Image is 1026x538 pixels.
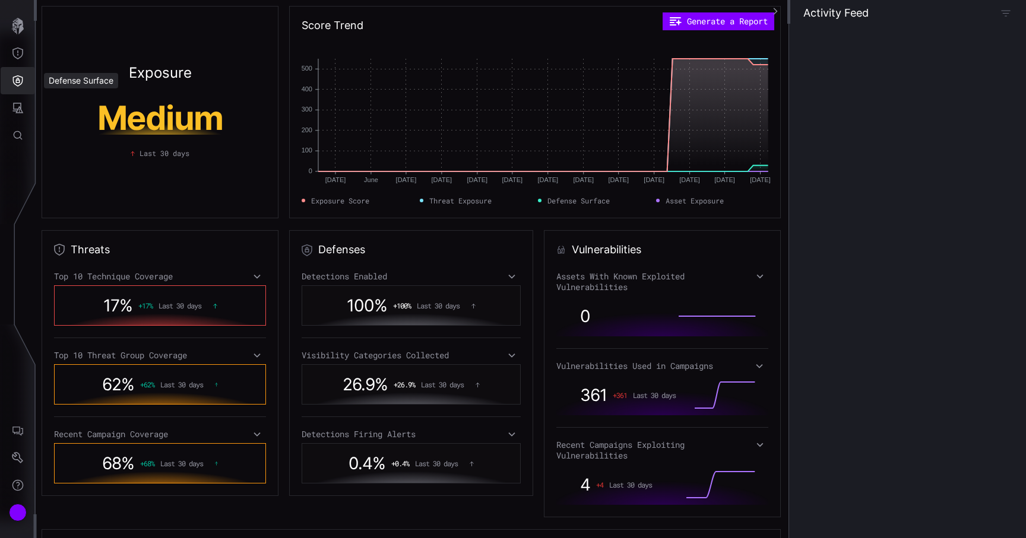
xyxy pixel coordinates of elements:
[347,295,387,316] span: 100 %
[596,480,603,489] span: + 4
[547,195,610,206] span: Defense Surface
[966,244,976,254] img: Microsoft Defender
[966,191,976,200] img: Microsoft Graph
[159,301,201,310] span: Last 30 days
[364,176,378,183] text: June
[140,148,189,158] span: Last 30 days
[537,176,558,183] text: [DATE]
[301,85,312,93] text: 400
[302,271,521,282] div: Detections Enabled
[981,348,987,359] button: 1
[417,301,460,310] span: Last 30 days
[391,459,409,467] span: + 0.4 %
[421,380,464,389] span: Last 30 days
[900,158,910,167] img: Microsoft Defender
[502,176,522,183] text: [DATE]
[876,400,883,412] button: 6
[394,380,415,389] span: + 26.9 %
[981,144,987,156] button: 2
[837,516,985,537] a: FRG_M_Graph
[837,85,1000,119] span: Interpres automapped pieces of software to detections from
[431,176,452,183] text: [DATE]
[71,243,110,257] h2: Threats
[318,243,365,257] h2: Defenses
[847,426,874,437] time: [DATE]
[847,122,923,132] time: about 23 hours ago
[644,176,664,183] text: [DATE]
[954,98,964,107] img: Microsoft Defender
[856,306,905,316] a: FRG_MDE
[556,271,768,292] div: Assets With Known Exploited Vulnerabilities
[837,454,987,475] a: FRG_M_Graph
[349,453,385,473] span: 0.4 %
[311,195,369,206] span: Exposure Score
[129,66,192,80] h2: Exposure
[573,176,594,183] text: [DATE]
[301,65,312,72] text: 500
[976,455,985,464] img: Microsoft Graph
[837,505,1000,538] span: [EMAIL_ADDRESS][DOMAIN_NAME] added integration
[393,301,411,310] span: + 100 %
[714,176,735,183] text: [DATE]
[301,126,312,133] text: 200
[572,243,641,257] h2: Vulnerabilities
[580,306,590,326] span: 0
[343,374,388,394] span: 26.9 %
[838,295,1000,317] span: There are new recommended actions from
[837,144,1000,167] span: Interpres automapped techniques to detections from
[847,268,874,279] time: [DATE]
[900,156,949,166] a: FRG_MDE
[102,374,134,394] span: 62 %
[666,195,724,206] span: Asset Exposure
[54,429,266,440] div: Recent Campaign Coverage
[973,518,983,527] img: Microsoft Graph
[44,73,118,88] div: Defense Surface
[103,295,132,316] span: 17 %
[847,320,874,330] time: [DATE]
[837,400,1000,423] span: There are new detections from
[160,380,203,389] span: Last 30 days
[609,480,652,489] span: Last 30 days
[102,453,134,473] span: 68 %
[302,350,521,361] div: Visibility Categories Collected
[301,106,312,113] text: 300
[613,391,627,399] span: + 361
[803,6,869,20] h4: Activity Feed
[54,271,266,282] div: Top 10 Technique Coverage
[54,350,266,361] div: Top 10 Threat Group Coverage
[160,459,203,467] span: Last 30 days
[837,189,1000,212] span: There are new detections from
[580,385,607,405] span: 361
[847,170,923,181] time: about 23 hours ago
[309,167,312,174] text: 0
[837,242,1000,265] span: There are new detections from
[837,348,1000,370] span: Interpres automapped techniques to detections from
[556,361,768,371] div: Vulnerabilities Used in Campaigns
[580,475,590,495] span: 4
[556,440,768,461] div: Recent Campaigns Exploiting Vulnerabilities
[679,176,700,183] text: [DATE]
[663,12,774,30] button: Generate a Report
[900,361,910,370] img: Microsoft Graph
[883,96,888,108] button: 1
[608,176,629,183] text: [DATE]
[301,147,312,154] text: 100
[856,307,865,317] img: Microsoft Defender
[467,176,487,183] text: [DATE]
[325,176,346,183] text: [DATE]
[140,380,154,389] span: + 62 %
[302,18,363,33] h2: Score Trend
[138,301,153,310] span: + 17 %
[876,242,882,254] button: 1
[140,459,154,467] span: + 68 %
[633,391,676,399] span: Last 30 days
[837,454,1000,475] span: Interpres successfully connected to
[61,101,259,135] h1: Medium
[967,402,977,412] img: Microsoft Graph
[847,215,874,225] time: [DATE]
[900,359,965,370] a: FRG_M_Graph
[415,459,458,467] span: Last 30 days
[876,189,882,201] button: 1
[847,478,874,489] time: [DATE]
[847,373,874,384] time: [DATE]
